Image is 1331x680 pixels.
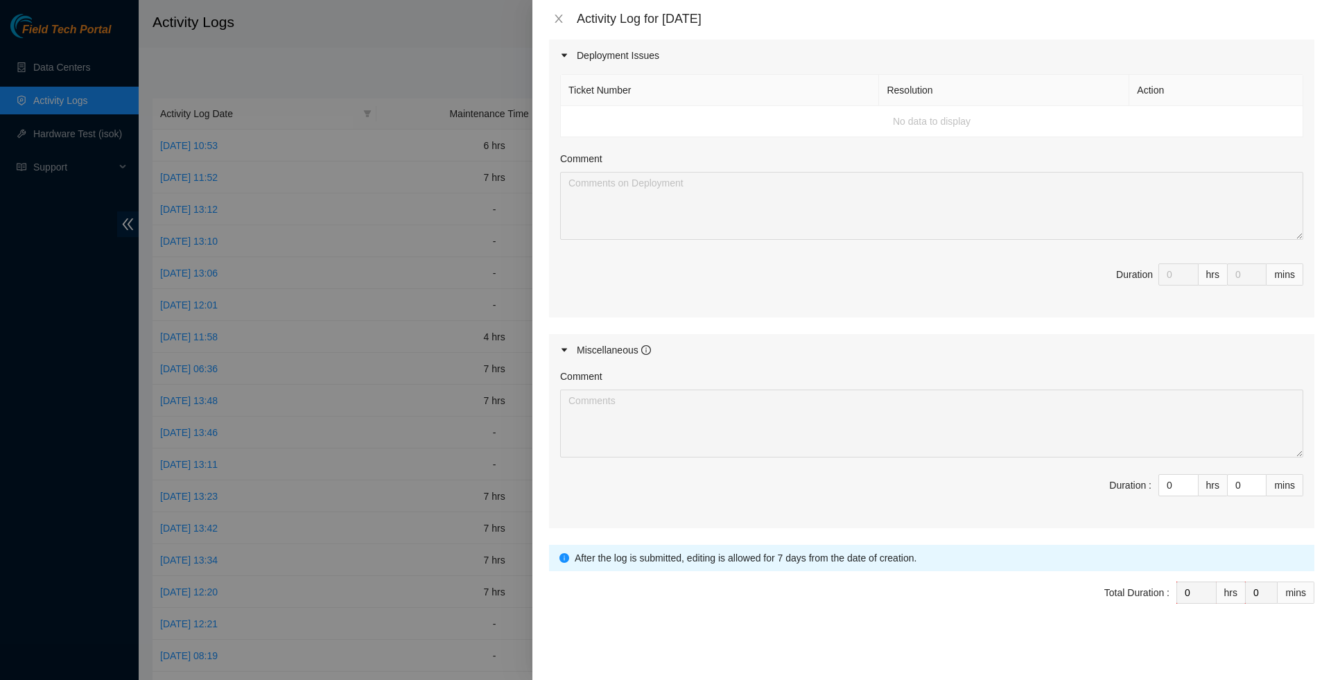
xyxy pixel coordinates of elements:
div: Miscellaneous info-circle [549,334,1314,366]
div: Activity Log for [DATE] [577,11,1314,26]
div: mins [1278,582,1314,604]
textarea: Comment [560,172,1303,240]
div: hrs [1217,582,1246,604]
div: Deployment Issues [549,40,1314,71]
div: mins [1267,474,1303,496]
td: No data to display [561,106,1303,137]
div: Duration : [1109,478,1151,493]
button: Close [549,12,568,26]
span: close [553,13,564,24]
div: Miscellaneous [577,342,651,358]
th: Resolution [879,75,1129,106]
textarea: Comment [560,390,1303,457]
span: caret-right [560,51,568,60]
div: hrs [1199,474,1228,496]
th: Action [1129,75,1303,106]
label: Comment [560,151,602,166]
div: After the log is submitted, editing is allowed for 7 days from the date of creation. [575,550,1304,566]
div: hrs [1199,263,1228,286]
span: info-circle [641,345,651,355]
span: info-circle [559,553,569,563]
div: Total Duration : [1104,585,1169,600]
label: Comment [560,369,602,384]
div: mins [1267,263,1303,286]
th: Ticket Number [561,75,879,106]
span: caret-right [560,346,568,354]
div: Duration [1116,267,1153,282]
